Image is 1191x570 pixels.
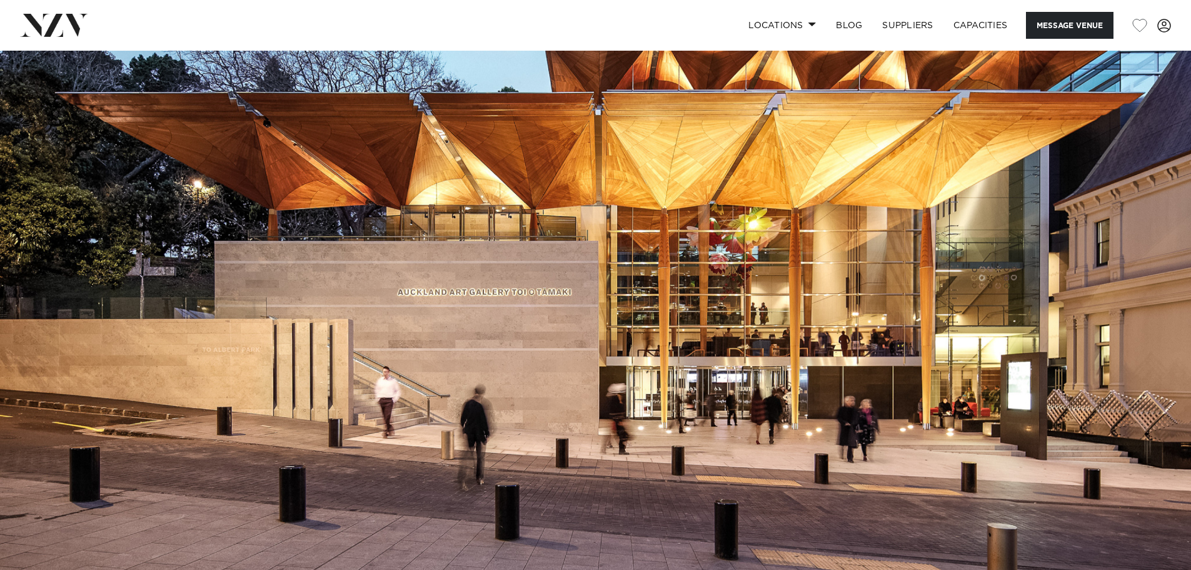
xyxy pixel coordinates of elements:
a: BLOG [826,12,872,39]
button: Message Venue [1026,12,1113,39]
img: nzv-logo.png [20,14,88,36]
a: SUPPLIERS [872,12,943,39]
a: Capacities [943,12,1018,39]
a: Locations [738,12,826,39]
